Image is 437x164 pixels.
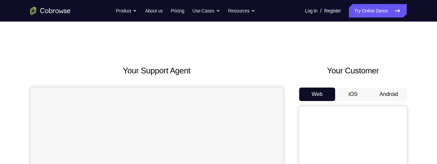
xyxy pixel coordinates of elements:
[349,4,407,18] a: Try Online Demo
[299,65,407,77] h2: Your Customer
[30,7,71,15] a: Go to the home page
[335,88,371,101] button: iOS
[228,4,255,18] button: Resources
[30,65,283,77] h2: Your Support Agent
[320,7,321,15] span: /
[305,4,317,18] a: Log In
[324,4,341,18] a: Register
[192,4,220,18] button: Use Cases
[299,88,335,101] button: Web
[145,4,162,18] a: About us
[116,4,137,18] button: Product
[371,88,407,101] button: Android
[171,4,184,18] a: Pricing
